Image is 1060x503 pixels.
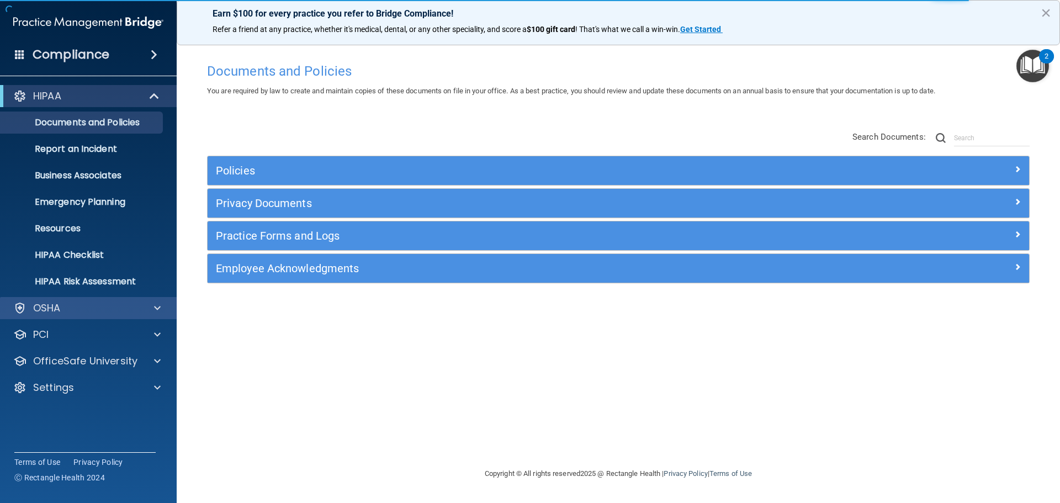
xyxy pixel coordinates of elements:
[33,47,109,62] h4: Compliance
[417,456,820,491] div: Copyright © All rights reserved 2025 @ Rectangle Health | |
[13,12,163,34] img: PMB logo
[33,89,61,103] p: HIPAA
[13,381,161,394] a: Settings
[7,276,158,287] p: HIPAA Risk Assessment
[1041,4,1051,22] button: Close
[13,354,161,368] a: OfficeSafe University
[680,25,723,34] a: Get Started
[213,8,1024,19] p: Earn $100 for every practice you refer to Bridge Compliance!
[216,227,1021,245] a: Practice Forms and Logs
[33,301,61,315] p: OSHA
[216,165,815,177] h5: Policies
[709,469,752,478] a: Terms of Use
[1016,50,1049,82] button: Open Resource Center, 2 new notifications
[954,130,1030,146] input: Search
[1045,56,1048,71] div: 2
[664,469,707,478] a: Privacy Policy
[680,25,721,34] strong: Get Started
[575,25,680,34] span: ! That's what we call a win-win.
[216,162,1021,179] a: Policies
[13,301,161,315] a: OSHA
[527,25,575,34] strong: $100 gift card
[852,132,926,142] span: Search Documents:
[14,457,60,468] a: Terms of Use
[33,328,49,341] p: PCI
[7,144,158,155] p: Report an Incident
[936,133,946,143] img: ic-search.3b580494.png
[216,260,1021,277] a: Employee Acknowledgments
[33,381,74,394] p: Settings
[213,25,527,34] span: Refer a friend at any practice, whether it's medical, dental, or any other speciality, and score a
[216,194,1021,212] a: Privacy Documents
[207,64,1030,78] h4: Documents and Policies
[13,89,160,103] a: HIPAA
[7,170,158,181] p: Business Associates
[33,354,137,368] p: OfficeSafe University
[7,117,158,128] p: Documents and Policies
[7,250,158,261] p: HIPAA Checklist
[216,197,815,209] h5: Privacy Documents
[216,230,815,242] h5: Practice Forms and Logs
[7,223,158,234] p: Resources
[216,262,815,274] h5: Employee Acknowledgments
[7,197,158,208] p: Emergency Planning
[73,457,123,468] a: Privacy Policy
[14,472,105,483] span: Ⓒ Rectangle Health 2024
[207,87,935,95] span: You are required by law to create and maintain copies of these documents on file in your office. ...
[13,328,161,341] a: PCI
